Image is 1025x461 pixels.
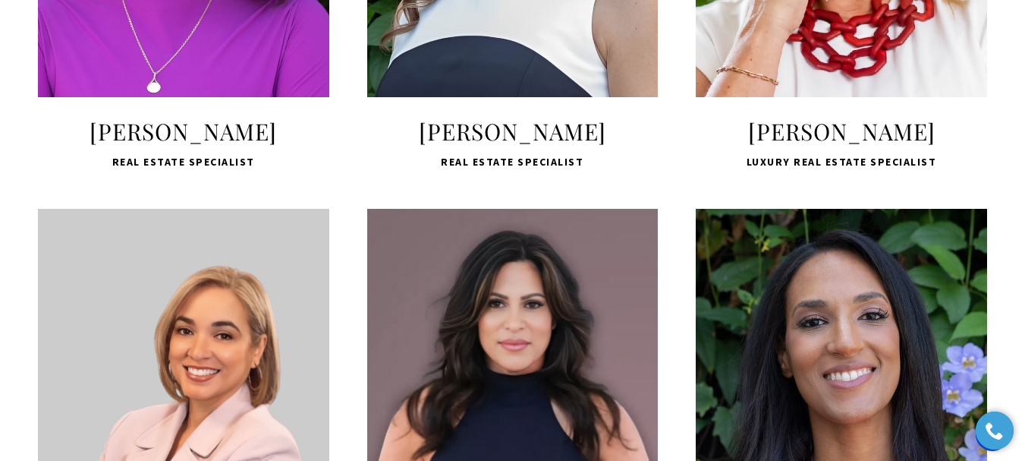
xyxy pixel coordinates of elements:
[367,153,659,171] span: Real Estate Specialist
[367,116,659,147] span: [PERSON_NAME]
[38,116,329,147] span: [PERSON_NAME]
[38,153,329,171] span: Real Estate Specialist
[696,153,987,171] span: Luxury Real Estate Specialist
[696,116,987,147] span: [PERSON_NAME]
